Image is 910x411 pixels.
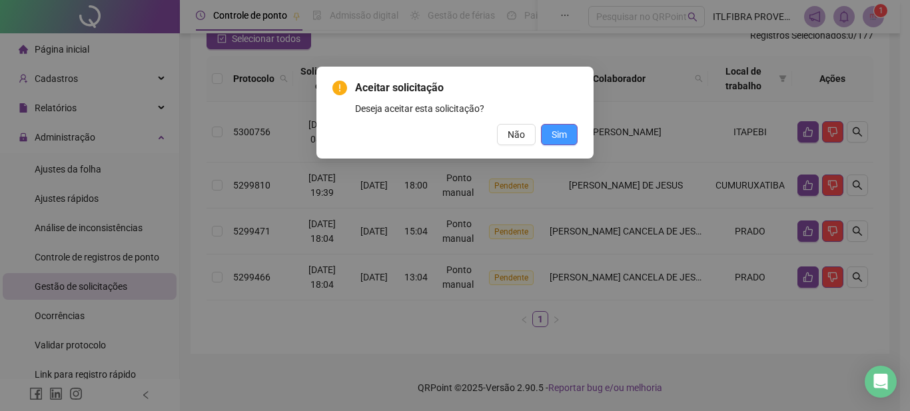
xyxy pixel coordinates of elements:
button: Não [497,124,536,145]
span: Aceitar solicitação [355,80,578,96]
span: exclamation-circle [332,81,347,95]
div: Deseja aceitar esta solicitação? [355,101,578,116]
div: Open Intercom Messenger [865,366,897,398]
span: Não [508,127,525,142]
span: Sim [552,127,567,142]
button: Sim [541,124,578,145]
